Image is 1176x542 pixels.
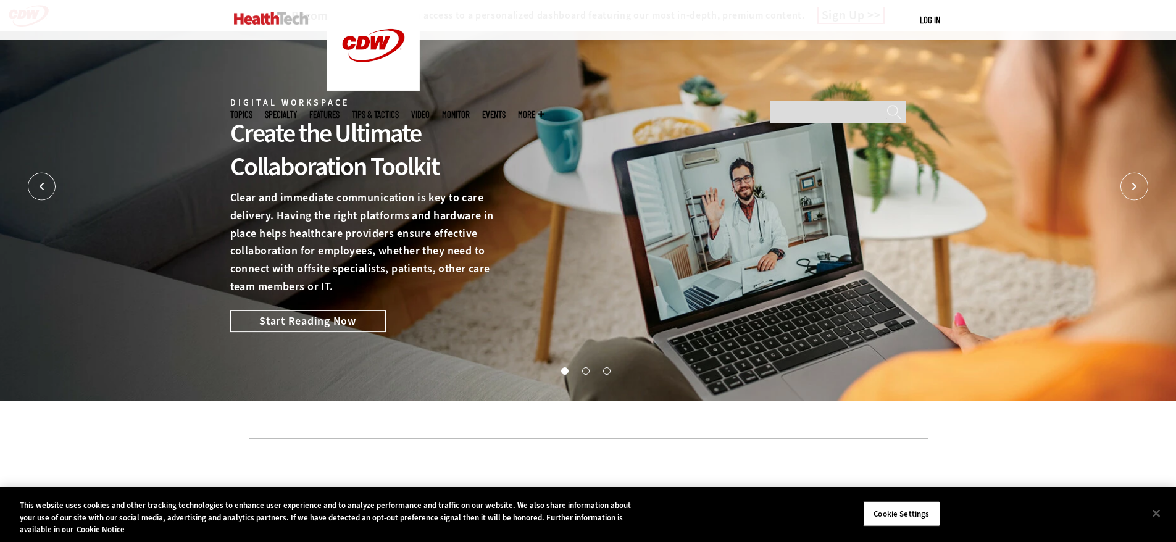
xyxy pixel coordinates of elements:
[20,499,647,536] div: This website uses cookies and other tracking technologies to enhance user experience and to analy...
[482,110,506,119] a: Events
[1143,499,1170,527] button: Close
[863,501,940,527] button: Cookie Settings
[28,173,56,201] button: Prev
[582,367,588,373] button: 2 of 3
[77,524,125,535] a: More information about your privacy
[230,189,517,296] p: Clear and immediate communication is key to care delivery. Having the right platforms and hardwar...
[1120,173,1148,201] button: Next
[411,110,430,119] a: Video
[518,110,544,119] span: More
[603,367,609,373] button: 3 of 3
[442,110,470,119] a: MonITor
[230,310,386,332] a: Start Reading Now
[364,457,813,513] iframe: advertisement
[265,110,297,119] span: Specialty
[561,367,567,373] button: 1 of 3
[234,12,309,25] img: Home
[327,81,420,94] a: CDW
[309,110,340,119] a: Features
[920,14,940,27] div: User menu
[230,110,252,119] span: Topics
[920,14,940,25] a: Log in
[352,110,399,119] a: Tips & Tactics
[230,117,517,183] div: Create the Ultimate Collaboration Toolkit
